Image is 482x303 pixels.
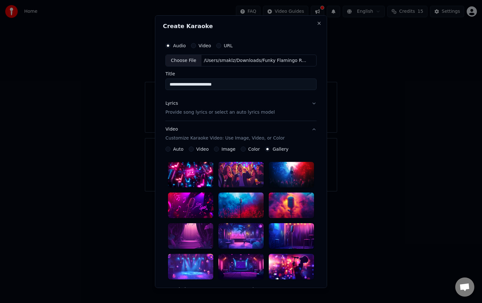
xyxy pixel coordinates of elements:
[199,43,211,48] label: Video
[273,147,288,151] label: Gallery
[166,55,201,66] div: Choose File
[250,287,314,292] label: Fit
[165,72,317,76] label: Title
[222,147,236,151] label: Image
[163,23,319,29] h2: Create Karaoke
[165,109,275,116] p: Provide song lyrics or select an auto lyrics model
[196,147,209,151] label: Video
[173,147,184,151] label: Auto
[173,43,186,48] label: Audio
[165,135,285,141] p: Customize Karaoke Video: Use Image, Video, or Color
[165,100,178,107] div: Lyrics
[165,121,317,147] button: VideoCustomize Karaoke Video: Use Image, Video, or Color
[165,126,285,141] div: Video
[224,43,233,48] label: URL
[201,57,310,64] div: /Users/smaklz/Downloads/Funky Flamingo Records/[PERSON_NAME]’s Buggy Adventures.mp3
[248,147,260,151] label: Color
[165,95,317,121] button: LyricsProvide song lyrics or select an auto lyrics model
[168,287,248,292] label: Resolution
